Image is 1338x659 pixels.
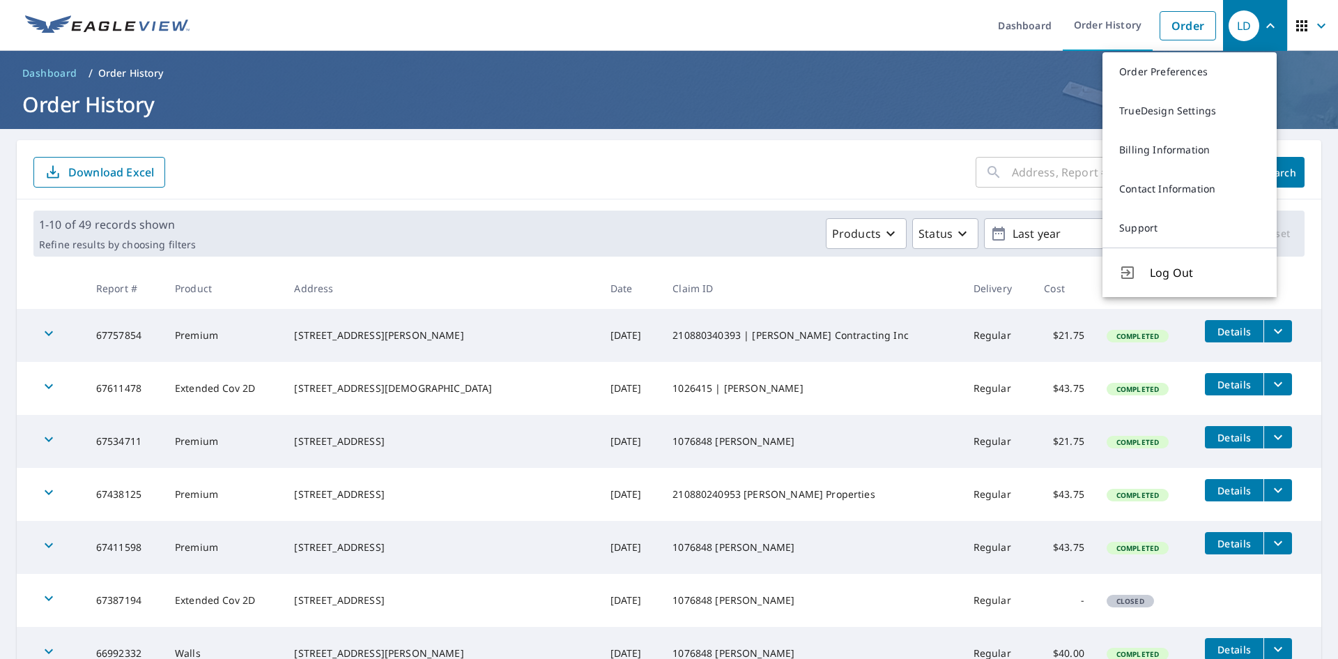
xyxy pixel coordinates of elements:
button: Products [826,218,907,249]
p: Products [832,225,881,242]
td: Premium [164,415,283,468]
td: [DATE] [599,574,662,627]
button: Search [1254,157,1305,188]
th: Date [599,268,662,309]
div: [STREET_ADDRESS] [294,434,587,448]
button: filesDropdownBtn-67438125 [1263,479,1292,501]
td: 210880240953 [PERSON_NAME] Properties [661,468,962,521]
td: Premium [164,468,283,521]
td: Regular [962,468,1033,521]
td: $43.75 [1033,362,1095,415]
td: [DATE] [599,309,662,362]
span: Details [1213,537,1255,550]
td: [DATE] [599,521,662,574]
span: Completed [1108,649,1167,659]
a: Billing Information [1102,130,1277,169]
td: 67757854 [85,309,164,362]
td: Regular [962,309,1033,362]
a: Dashboard [17,62,83,84]
td: 67438125 [85,468,164,521]
span: Completed [1108,384,1167,394]
span: Details [1213,643,1255,656]
td: Extended Cov 2D [164,362,283,415]
a: TrueDesign Settings [1102,91,1277,130]
td: 67534711 [85,415,164,468]
p: Refine results by choosing filters [39,238,196,251]
td: 1076848 [PERSON_NAME] [661,574,962,627]
td: $21.75 [1033,415,1095,468]
td: Regular [962,362,1033,415]
td: 1076848 [PERSON_NAME] [661,415,962,468]
span: Details [1213,378,1255,391]
td: [DATE] [599,468,662,521]
button: detailsBtn-67438125 [1205,479,1263,501]
td: Regular [962,415,1033,468]
th: Address [283,268,599,309]
button: detailsBtn-67411598 [1205,532,1263,554]
td: $43.75 [1033,521,1095,574]
td: Regular [962,521,1033,574]
div: [STREET_ADDRESS][DEMOGRAPHIC_DATA] [294,381,587,395]
th: Status [1095,268,1194,309]
th: Claim ID [661,268,962,309]
button: filesDropdownBtn-67411598 [1263,532,1292,554]
a: Contact Information [1102,169,1277,209]
button: filesDropdownBtn-67611478 [1263,373,1292,395]
th: Report # [85,268,164,309]
td: Premium [164,309,283,362]
td: 1076848 [PERSON_NAME] [661,521,962,574]
input: Address, Report #, Claim ID, etc. [1012,153,1243,192]
button: detailsBtn-67534711 [1205,426,1263,448]
img: EV Logo [25,15,190,36]
td: [DATE] [599,415,662,468]
span: Search [1266,166,1293,179]
div: [STREET_ADDRESS] [294,540,587,554]
button: Status [912,218,978,249]
td: $43.75 [1033,468,1095,521]
td: 210880340393 | [PERSON_NAME] Contracting Inc [661,309,962,362]
td: 1026415 | [PERSON_NAME] [661,362,962,415]
span: Details [1213,431,1255,444]
div: LD [1229,10,1259,41]
th: Product [164,268,283,309]
button: Last year [984,218,1193,249]
th: Delivery [962,268,1033,309]
span: Dashboard [22,66,77,80]
nav: breadcrumb [17,62,1321,84]
div: [STREET_ADDRESS] [294,593,587,607]
span: Completed [1108,490,1167,500]
span: Log Out [1150,264,1260,281]
p: Order History [98,66,164,80]
h1: Order History [17,90,1321,119]
span: Details [1213,484,1255,497]
span: Completed [1108,331,1167,341]
p: Last year [1007,222,1170,246]
button: Log Out [1102,248,1277,297]
td: Premium [164,521,283,574]
a: Support [1102,209,1277,248]
button: detailsBtn-67611478 [1205,373,1263,395]
span: Completed [1108,543,1167,553]
div: [STREET_ADDRESS][PERSON_NAME] [294,328,587,342]
button: filesDropdownBtn-67534711 [1263,426,1292,448]
td: Extended Cov 2D [164,574,283,627]
td: Regular [962,574,1033,627]
button: filesDropdownBtn-67757854 [1263,320,1292,342]
td: 67611478 [85,362,164,415]
li: / [89,65,93,82]
button: detailsBtn-67757854 [1205,320,1263,342]
p: Status [918,225,953,242]
span: Details [1213,325,1255,338]
td: - [1033,574,1095,627]
td: 67387194 [85,574,164,627]
p: Download Excel [68,165,154,180]
a: Order Preferences [1102,52,1277,91]
td: 67411598 [85,521,164,574]
button: Download Excel [33,157,165,188]
th: Cost [1033,268,1095,309]
div: [STREET_ADDRESS] [294,487,587,501]
span: Closed [1108,596,1153,606]
td: [DATE] [599,362,662,415]
p: 1-10 of 49 records shown [39,216,196,233]
td: $21.75 [1033,309,1095,362]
